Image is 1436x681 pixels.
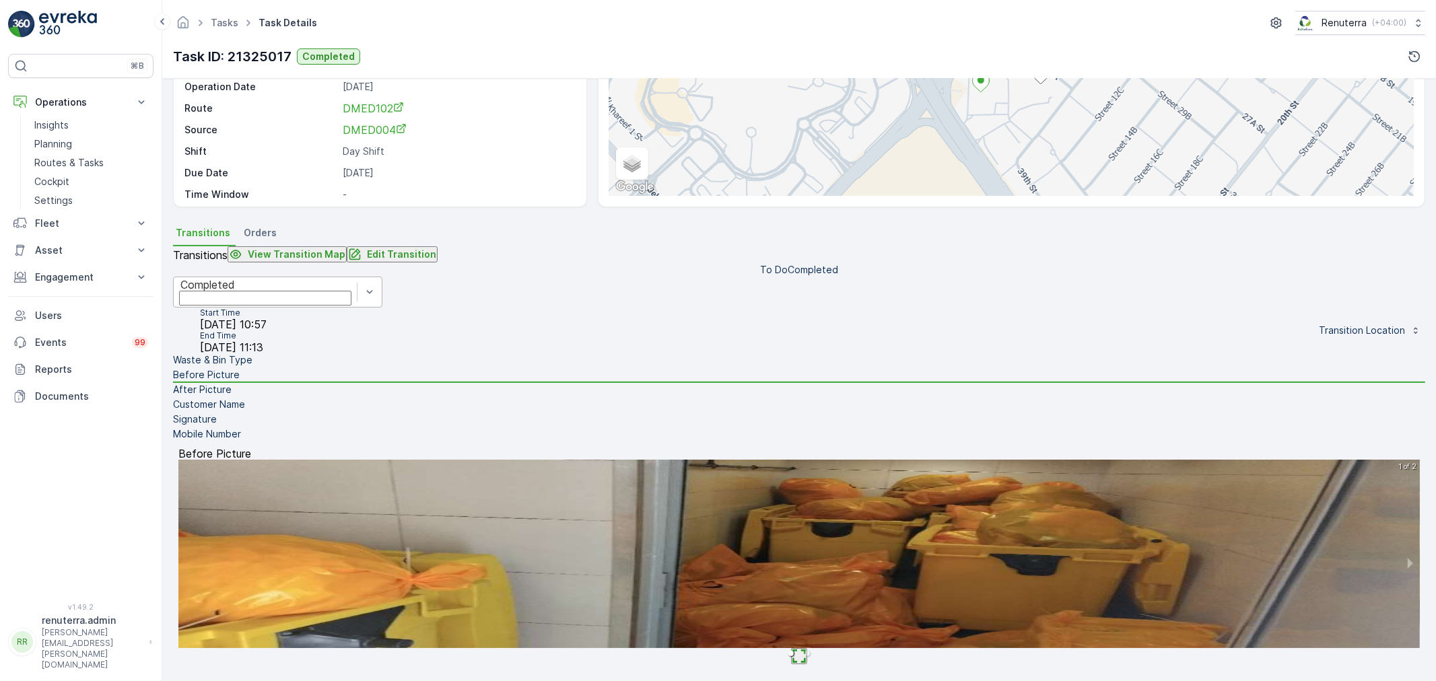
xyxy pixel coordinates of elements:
button: Fleet [8,210,153,237]
p: Time Window [184,188,337,201]
a: Users [8,302,153,329]
img: Google [613,178,657,196]
p: Transitions [173,249,228,261]
p: Before Picture [173,368,240,382]
p: 99 [135,337,145,348]
p: ⌘B [131,61,144,71]
a: Planning [29,135,153,153]
img: logo_light-DOdMpM7g.png [39,11,97,38]
div: RR [11,631,33,653]
p: Waste & Bin Type [173,353,252,367]
span: DMED004 [343,123,407,137]
a: Routes & Tasks [29,153,153,172]
button: Transition Location [1315,320,1425,341]
p: Renuterra [1322,16,1367,30]
a: Reports [8,356,153,383]
span: v 1.49.2 [8,603,153,611]
a: DMED004 [343,123,572,137]
p: Fleet [35,217,127,230]
p: [PERSON_NAME][EMAIL_ADDRESS][PERSON_NAME][DOMAIN_NAME] [42,627,143,670]
p: ( +04:00 ) [1372,17,1406,28]
div: Completed [180,279,350,291]
button: next slide / item [1401,460,1420,665]
p: Task ID: 21325017 [173,46,292,67]
p: [DATE] [343,166,572,180]
p: Edit Transition [367,248,436,261]
p: Due Date [184,166,337,180]
p: Completed [788,263,838,277]
a: Tasks [211,17,238,28]
p: [DATE] [343,80,572,94]
a: Cockpit [29,172,153,191]
a: Open this area in Google Maps (opens a new window) [613,178,657,196]
p: Source [184,123,337,137]
span: [DATE] 10:57 [200,318,267,331]
p: Operation Date [184,80,337,94]
p: Mobile Number [173,427,241,441]
p: renuterra.admin [42,614,143,627]
p: After Picture [173,383,232,396]
p: Customer Name [173,398,245,411]
button: Asset [8,237,153,264]
img: logo [8,11,35,38]
p: Completed [302,50,355,63]
p: Before Picture [178,447,1420,460]
p: Insights [34,118,69,132]
a: Settings [29,191,153,210]
p: Settings [34,194,73,207]
span: [DATE] 11:13 [200,340,263,354]
a: Layers [617,149,647,178]
span: Transitions [176,226,230,240]
p: Engagement [35,271,127,284]
p: Shift [184,145,337,158]
li: slide item 1 [788,651,794,656]
a: Insights [29,116,153,135]
p: Operations [35,96,127,109]
p: Start Time [200,308,267,318]
p: Signature [173,413,217,426]
a: DMED102 [343,102,572,115]
a: Homepage [176,20,191,32]
p: Users [35,309,148,322]
a: Events99 [8,329,153,356]
p: - [343,188,572,201]
button: Completed [297,48,360,65]
button: Operations [8,89,153,116]
span: DMED102 [343,102,404,115]
p: Events [35,336,124,349]
img: Screenshot_2024-07-26_at_13.33.01.png [1295,15,1316,30]
a: Documents [8,383,153,410]
p: Routes & Tasks [34,156,104,170]
p: Transition Location [1319,324,1405,337]
p: View Transition Map [248,248,345,261]
li: slide item 2 [805,651,810,656]
p: Route [184,102,337,115]
p: Day Shift [343,145,572,158]
p: 1 of 2 [1395,460,1420,474]
p: Documents [35,390,148,403]
button: RRrenuterra.admin[PERSON_NAME][EMAIL_ADDRESS][PERSON_NAME][DOMAIN_NAME] [8,614,153,670]
p: End Time [200,330,267,341]
span: Orders [244,226,277,240]
p: Reports [35,363,148,376]
button: View Transition Map [228,246,347,262]
span: Task Details [256,16,320,30]
p: Asset [35,244,127,257]
button: Edit Transition [347,246,438,262]
p: Planning [34,137,72,151]
button: Renuterra(+04:00) [1295,11,1425,35]
button: Engagement [8,264,153,291]
p: Cockpit [34,175,69,188]
p: To Do [760,263,788,277]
